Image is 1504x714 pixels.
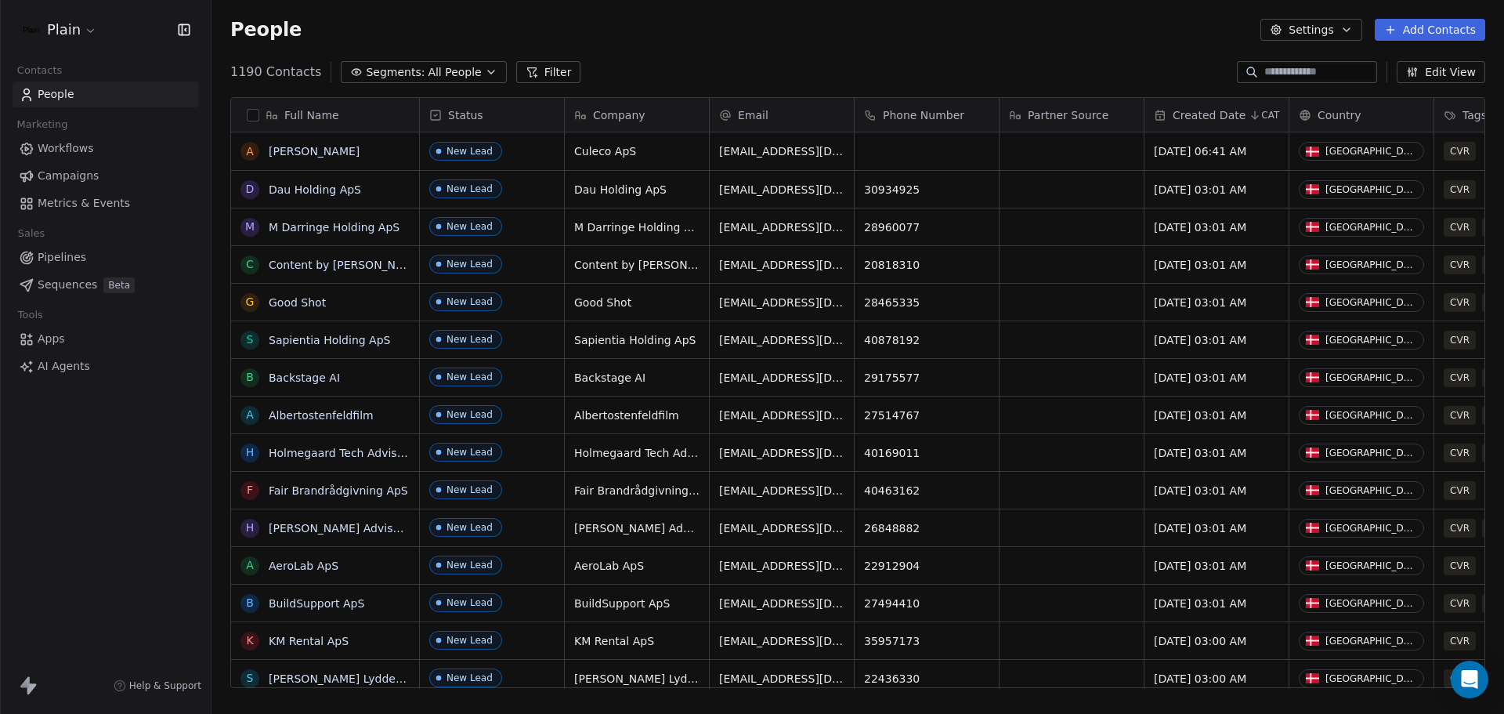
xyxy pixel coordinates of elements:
span: Campaigns [38,168,99,184]
a: M Darringe Holding ApS [269,221,399,234]
span: Partner Source [1028,107,1108,123]
span: Dau Holding ApS [574,182,700,198]
span: CVR [1444,519,1476,538]
span: CVR [1444,218,1476,237]
span: 40169011 [864,445,989,461]
span: CVR [1444,142,1476,161]
span: [EMAIL_ADDRESS][DOMAIN_NAME] [719,596,844,611]
span: [PERSON_NAME] Advisory [574,520,700,536]
div: [GEOGRAPHIC_DATA] [1325,598,1417,609]
span: 20818310 [864,257,989,273]
div: New Lead [446,597,493,608]
span: 29175577 [864,370,989,386]
button: Plain [19,16,100,43]
button: Filter [516,61,581,83]
div: Full Name [231,98,419,132]
span: Email [738,107,768,123]
div: [GEOGRAPHIC_DATA] [1325,523,1417,534]
a: Workflows [13,136,198,161]
span: 28960077 [864,219,989,235]
span: People [38,86,74,103]
span: [EMAIL_ADDRESS][DOMAIN_NAME] [719,370,844,386]
span: [DATE] 03:01 AM [1154,332,1279,348]
span: [DATE] 03:01 AM [1154,596,1279,611]
span: BuildSupport ApS [574,596,700,611]
div: A [246,407,254,423]
div: [GEOGRAPHIC_DATA] [1325,259,1417,270]
span: [EMAIL_ADDRESS][DOMAIN_NAME] [719,182,844,198]
div: New Lead [446,522,493,533]
a: People [13,82,198,107]
span: People [230,18,302,42]
div: Created DateCAT [1144,98,1289,132]
div: H [246,520,255,536]
span: Sapientia Holding ApS [574,332,700,348]
span: Content by [PERSON_NAME] [574,257,700,273]
span: [EMAIL_ADDRESS][DOMAIN_NAME] [719,558,844,574]
div: G [246,294,255,310]
a: [PERSON_NAME] [269,145,360,158]
span: [EMAIL_ADDRESS][DOMAIN_NAME] [719,633,844,649]
div: A [246,557,254,574]
span: CVR [1444,594,1476,613]
span: CVR [1444,444,1476,462]
span: Fair Brandrådgivning ApS [574,483,700,498]
div: B [246,369,254,386]
a: SequencesBeta [13,272,198,298]
a: [PERSON_NAME] Advisory [269,522,410,535]
a: Good Shot [269,296,326,309]
span: Marketing [10,113,74,136]
span: [DATE] 03:01 AM [1154,370,1279,386]
span: Pipelines [38,249,86,266]
div: Company [565,98,709,132]
span: Backstage AI [574,370,700,386]
div: New Lead [446,371,493,382]
span: CVR [1444,180,1476,199]
div: M [245,219,255,235]
span: Good Shot [574,295,700,310]
span: Status [448,107,483,123]
div: New Lead [446,146,493,157]
div: [GEOGRAPHIC_DATA] [1325,335,1417,346]
div: [GEOGRAPHIC_DATA] [1325,485,1417,496]
div: C [246,256,254,273]
a: Backstage AI [269,371,340,384]
div: [GEOGRAPHIC_DATA] [1325,448,1417,458]
span: [EMAIL_ADDRESS][DOMAIN_NAME] [719,671,844,687]
span: All People [428,64,481,81]
div: A [246,143,254,160]
span: 22436330 [864,671,989,687]
span: 40463162 [864,483,989,498]
span: [DATE] 03:00 AM [1154,671,1279,687]
span: Tools [11,303,49,327]
a: Sapientia Holding ApS [269,334,390,346]
span: Help & Support [129,680,201,692]
span: 40878192 [864,332,989,348]
span: Segments: [366,64,425,81]
span: [DATE] 03:01 AM [1154,483,1279,498]
div: [GEOGRAPHIC_DATA] [1325,297,1417,308]
span: [DATE] 03:01 AM [1154,257,1279,273]
button: Settings [1260,19,1361,41]
div: F [247,482,253,498]
a: Albertostenfeldfilm [269,409,374,422]
span: Apps [38,331,65,347]
span: [EMAIL_ADDRESS][DOMAIN_NAME] [719,332,844,348]
a: BuildSupport ApS [269,597,364,610]
a: Fair Brandrådgivning ApS [269,484,408,497]
span: Sequences [38,277,97,293]
a: Metrics & Events [13,190,198,216]
a: [PERSON_NAME] Lyddesign [269,672,418,685]
div: S [247,332,254,348]
span: [DATE] 06:41 AM [1154,143,1279,159]
span: 22912904 [864,558,989,574]
span: CVR [1444,632,1476,651]
div: D [246,181,255,198]
a: Help & Support [114,680,201,692]
span: AeroLab ApS [574,558,700,574]
div: New Lead [446,296,493,307]
div: [GEOGRAPHIC_DATA] [1325,636,1417,647]
span: Culeco ApS [574,143,700,159]
span: [EMAIL_ADDRESS][DOMAIN_NAME] [719,143,844,159]
a: KM Rental ApS [269,635,349,647]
